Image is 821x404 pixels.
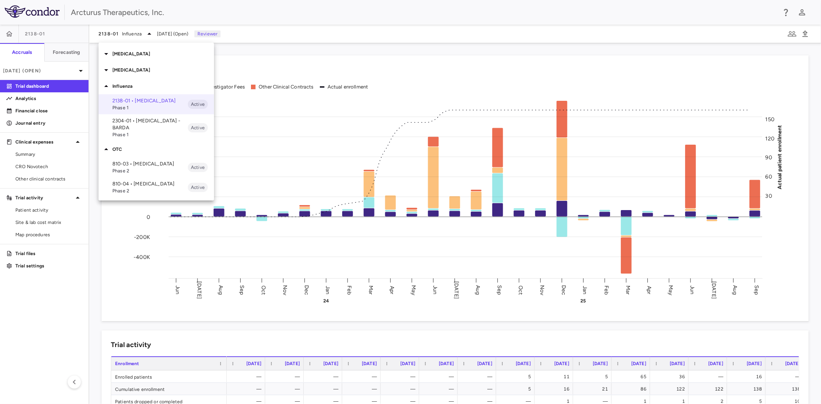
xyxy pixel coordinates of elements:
[99,62,214,78] div: [MEDICAL_DATA]
[112,67,214,73] p: [MEDICAL_DATA]
[99,94,214,114] div: 2138-01 • [MEDICAL_DATA]Phase 1Active
[99,141,214,157] div: OTC
[112,131,188,138] span: Phase 1
[112,97,188,104] p: 2138-01 • [MEDICAL_DATA]
[188,101,208,108] span: Active
[112,104,188,111] span: Phase 1
[188,124,208,131] span: Active
[112,167,188,174] span: Phase 2
[188,184,208,191] span: Active
[99,177,214,197] div: 810-04 • [MEDICAL_DATA]Phase 2Active
[112,187,188,194] span: Phase 2
[112,117,188,131] p: 2304-01 • [MEDICAL_DATA] - BARDA
[99,78,214,94] div: Influenza
[99,157,214,177] div: 810-03 • [MEDICAL_DATA]Phase 2Active
[112,50,214,57] p: [MEDICAL_DATA]
[112,160,188,167] p: 810-03 • [MEDICAL_DATA]
[99,46,214,62] div: [MEDICAL_DATA]
[188,164,208,171] span: Active
[99,114,214,141] div: 2304-01 • [MEDICAL_DATA] - BARDAPhase 1Active
[112,180,188,187] p: 810-04 • [MEDICAL_DATA]
[112,146,214,153] p: OTC
[112,83,214,90] p: Influenza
